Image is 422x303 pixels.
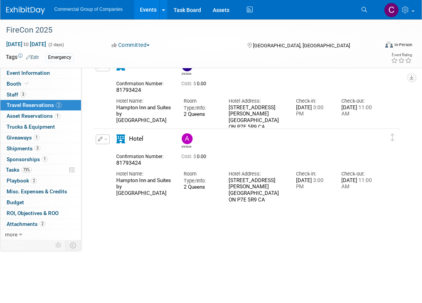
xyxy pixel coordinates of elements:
span: 11:00 AM [341,177,372,190]
a: Event Information [0,68,81,78]
i: Click and drag to move item [391,134,394,141]
span: Attachments [7,221,45,227]
div: [DATE] [296,177,329,191]
span: Playbook [7,177,37,184]
div: Check-out: [341,170,375,177]
div: Room Type/Info: [184,170,217,184]
a: Budget [0,197,81,208]
span: [DATE] [DATE] [6,41,47,48]
span: Hotel [129,135,143,142]
td: Personalize Event Tab Strip [52,240,65,250]
span: 81793424 [116,87,141,93]
span: Budget [7,199,24,205]
div: Confirmation Number: [116,151,170,160]
a: Edit [26,55,39,60]
div: Confirmation Number: [116,79,170,87]
span: 0.00 [181,154,209,159]
a: Tasks73% [0,165,81,175]
div: Check-in: [296,170,329,177]
a: Misc. Expenses & Credits [0,186,81,197]
a: ROI, Objectives & ROO [0,208,81,219]
div: Check-out: [341,98,375,105]
div: [DATE] [296,105,329,118]
img: Format-Inperson.png [385,41,393,48]
a: Booth [0,79,81,89]
span: [GEOGRAPHIC_DATA], [GEOGRAPHIC_DATA] [253,43,350,48]
div: Hotel Name: [116,98,172,105]
div: Room Type/Info: [184,98,217,112]
td: Toggle Event Tabs [65,240,81,250]
a: Shipments3 [0,143,81,154]
span: Tasks [6,167,32,173]
div: Hampton Inn and Suites by [GEOGRAPHIC_DATA] [116,177,172,197]
div: Hotel Address: [229,98,284,105]
span: 1 [55,113,60,119]
span: Staff [7,91,26,98]
a: Attachments2 [0,219,81,229]
div: Hampton Inn and Suites by [GEOGRAPHIC_DATA] [116,105,172,124]
div: [STREET_ADDRESS][PERSON_NAME] [GEOGRAPHIC_DATA] ON P7E 5R9 CA [229,177,284,203]
span: 2 [31,178,37,184]
div: Alexander Cafovski [180,133,193,148]
span: 0.00 [181,81,209,86]
span: Sponsorships [7,156,48,162]
div: In-Person [394,42,412,48]
div: Check-in: [296,98,329,105]
span: 81793424 [116,160,141,166]
span: more [5,231,17,238]
span: Misc. Expenses & Credits [7,188,67,195]
span: 73% [21,167,32,173]
span: Event Information [7,70,50,76]
a: Trucks & Equipment [0,122,81,132]
div: Event Rating [391,53,412,57]
span: 2 [56,102,62,108]
span: 11:00 AM [341,105,372,117]
span: 3:00 PM [296,177,324,190]
div: FireCon 2025 [3,23,372,37]
div: Emergency [46,53,74,62]
span: (2 days) [48,42,64,47]
a: more [0,229,81,240]
span: Cost: $ [181,81,197,86]
span: ROI, Objectives & ROO [7,210,59,216]
div: [DATE] [341,105,375,118]
span: Asset Reservations [7,113,60,119]
span: 2 [40,221,45,227]
div: Alexander Cafovski [182,144,191,148]
div: 2 Queens [184,184,217,190]
div: Jamie Zimmerman [182,71,191,76]
a: Playbook2 [0,176,81,186]
a: Asset Reservations1 [0,111,81,121]
span: Travel Reservations [7,102,62,108]
i: Hotel [116,134,125,143]
a: Giveaways1 [0,133,81,143]
span: 3:00 PM [296,105,324,117]
img: Cole Mattern [384,3,399,17]
span: Cost: $ [181,154,197,159]
a: Travel Reservations2 [0,100,81,110]
span: Booth [7,81,30,87]
span: 1 [42,156,48,162]
span: Giveaways [7,134,40,141]
a: Staff3 [0,90,81,100]
img: ExhibitDay [6,7,45,14]
span: 3 [20,91,26,97]
span: to [22,41,30,47]
div: 2 Queens [184,111,217,117]
span: Commercial Group of Companies [54,7,122,12]
div: [DATE] [341,177,375,191]
a: Sponsorships1 [0,154,81,165]
span: 3 [34,145,40,151]
div: [STREET_ADDRESS][PERSON_NAME] [GEOGRAPHIC_DATA] ON P7E 5R9 CA [229,105,284,131]
span: Trucks & Equipment [7,124,55,130]
i: Booth reservation complete [25,81,29,86]
div: Hotel Name: [116,170,172,177]
span: Shipments [7,145,40,151]
img: Alexander Cafovski [182,133,193,144]
td: Tags [6,53,39,62]
button: Committed [109,41,153,49]
div: Hotel Address: [229,170,284,177]
div: Event Format [350,40,412,52]
span: 1 [34,134,40,140]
